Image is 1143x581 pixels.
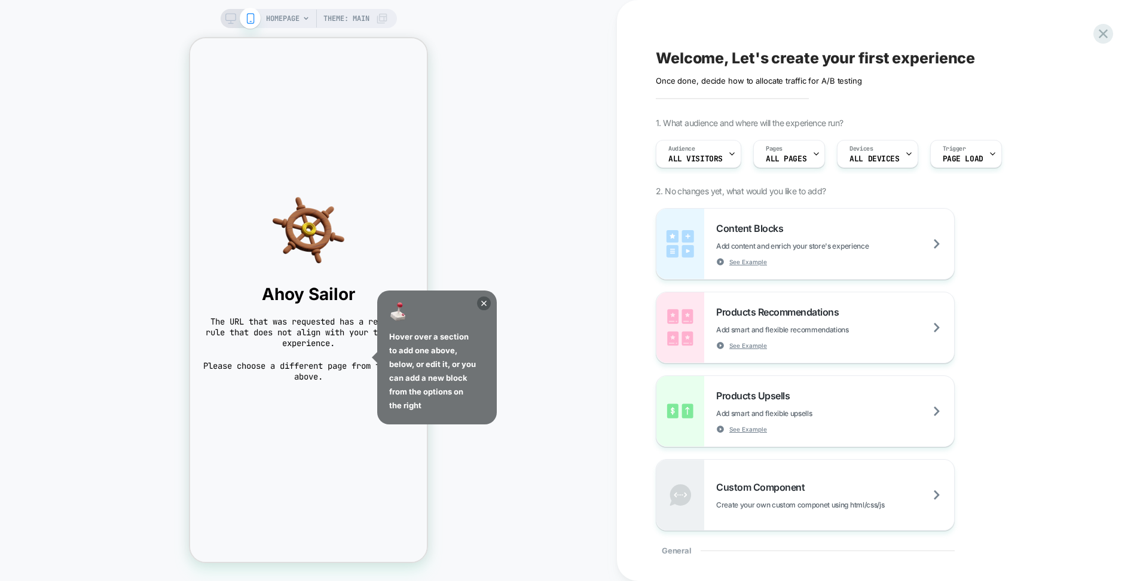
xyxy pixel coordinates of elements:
img: navigation helm [12,156,225,228]
span: Devices [849,145,873,153]
span: Pages [766,145,783,153]
span: Theme: MAIN [323,9,369,28]
span: ALL PAGES [766,155,806,163]
span: Content Blocks [716,222,789,234]
div: General [656,531,955,570]
span: Please choose a different page from the list above. [12,322,225,344]
span: Products Recommendations [716,306,845,318]
span: 2. No changes yet, what would you like to add? [656,186,826,196]
span: All Visitors [668,155,723,163]
span: The URL that was requested has a redirect rule that does not align with your targeted experience. [12,278,225,310]
span: ALL DEVICES [849,155,899,163]
span: Products Upsells [716,390,796,402]
span: See Example [729,258,767,266]
span: Add smart and flexible upsells [716,409,872,418]
span: HOMEPAGE [266,9,299,28]
span: 1. What audience and where will the experience run? [656,118,843,128]
span: See Example [729,425,767,433]
span: Custom Component [716,481,811,493]
span: See Example [729,341,767,350]
span: Ahoy Sailor [12,246,225,266]
span: Add content and enrich your store's experience [716,241,928,250]
span: Audience [668,145,695,153]
span: Add smart and flexible recommendations [716,325,909,334]
span: Create your own custom componet using html/css/js [716,500,944,509]
span: Trigger [943,145,966,153]
span: Page Load [943,155,983,163]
